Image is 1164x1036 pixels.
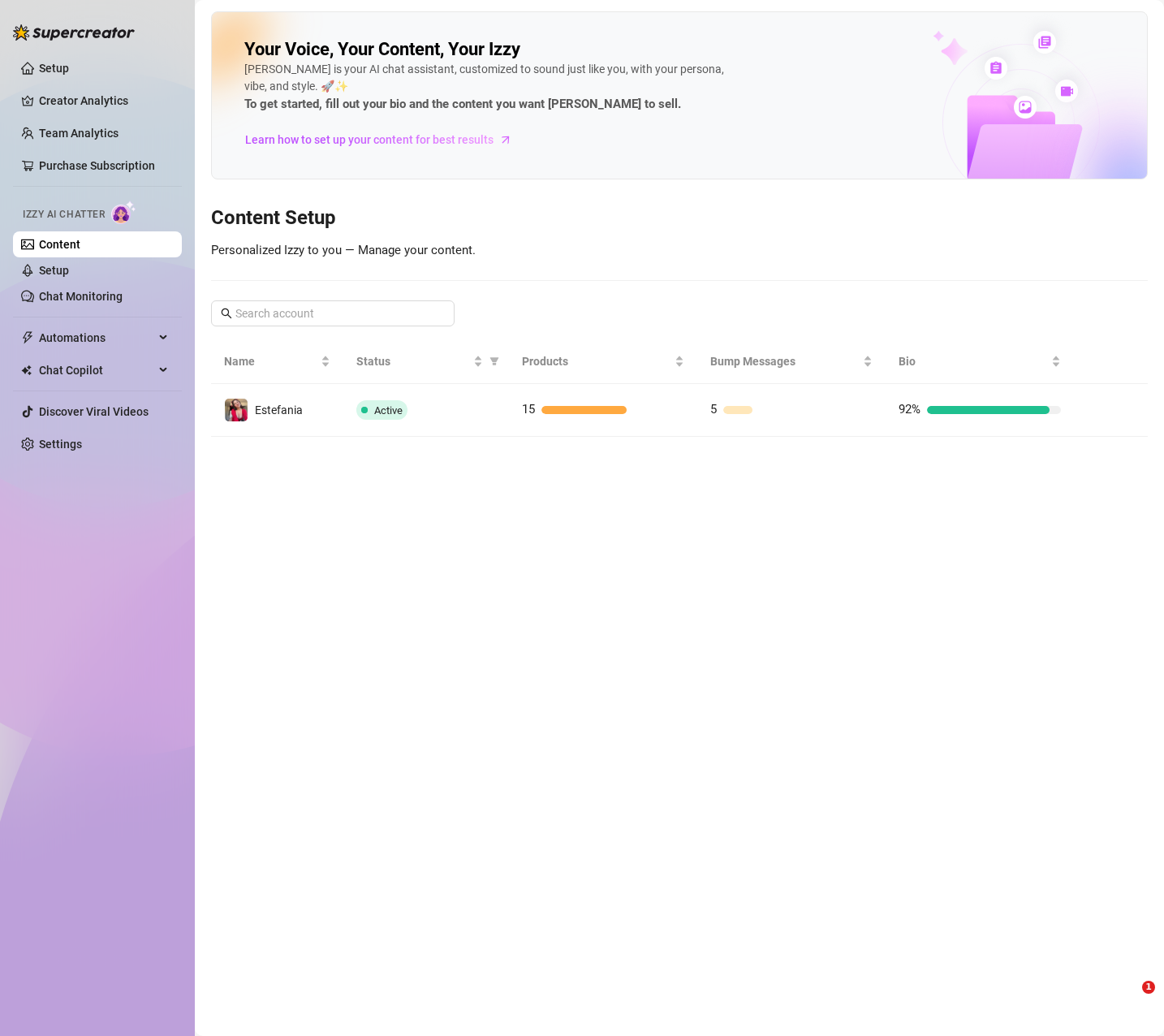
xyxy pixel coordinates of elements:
[211,205,1148,231] h3: Content Setup
[211,339,343,384] th: Name
[522,352,671,370] span: Products
[39,438,82,451] a: Settings
[39,290,123,303] a: Chat Monitoring
[710,402,717,417] span: 5
[39,325,154,351] span: Automations
[1109,981,1148,1020] iframe: Intercom live chat
[23,207,105,222] span: Izzy AI Chatter
[343,339,508,384] th: Status
[498,132,514,148] span: arrow-right
[710,352,860,370] span: Bump Messages
[899,402,920,417] span: 92%
[886,339,1074,384] th: Bio
[39,238,80,251] a: Content
[486,349,502,373] span: filter
[39,264,69,277] a: Setup
[235,304,432,322] input: Search account
[244,127,524,153] a: Learn how to set up your content for best results
[356,352,469,370] span: Status
[697,339,886,384] th: Bump Messages
[221,308,232,319] span: search
[39,159,155,172] a: Purchase Subscription
[245,131,494,149] span: Learn how to set up your content for best results
[1142,981,1155,994] span: 1
[244,61,731,114] div: [PERSON_NAME] is your AI chat assistant, customized to sound just like you, with your persona, vi...
[13,24,135,41] img: logo-BBDzfeDw.svg
[111,201,136,224] img: AI Chatter
[39,88,169,114] a: Creator Analytics
[21,365,32,376] img: Chat Copilot
[224,352,317,370] span: Name
[489,356,499,366] span: filter
[225,399,248,421] img: Estefania
[211,243,476,257] span: Personalized Izzy to you — Manage your content.
[39,405,149,418] a: Discover Viral Videos
[509,339,697,384] th: Products
[522,402,535,417] span: 15
[39,357,154,383] span: Chat Copilot
[895,13,1147,179] img: ai-chatter-content-library-cLFOSyPT.png
[899,352,1048,370] span: Bio
[21,331,34,344] span: thunderbolt
[244,97,681,111] strong: To get started, fill out your bio and the content you want [PERSON_NAME] to sell.
[244,38,520,61] h2: Your Voice, Your Content, Your Izzy
[255,404,303,417] span: Estefania
[39,127,119,140] a: Team Analytics
[39,62,69,75] a: Setup
[374,404,403,417] span: Active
